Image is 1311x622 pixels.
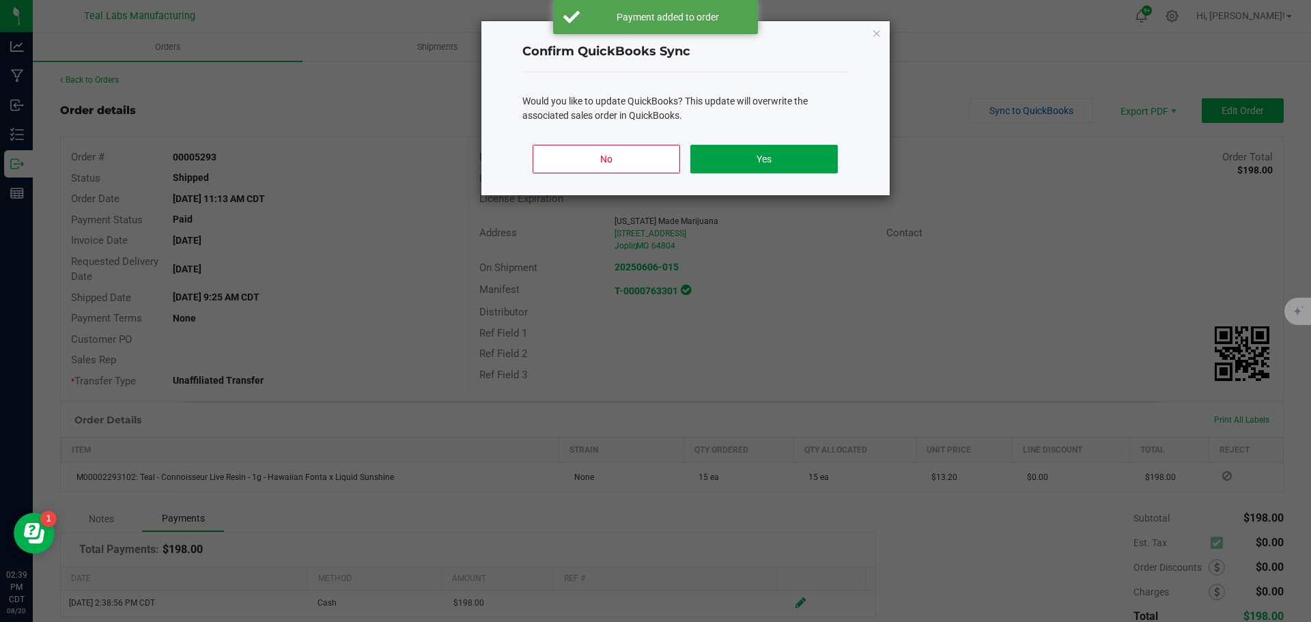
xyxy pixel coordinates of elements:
button: Yes [690,145,837,173]
iframe: Resource center unread badge [40,511,57,527]
div: Payment added to order [587,10,748,24]
h4: Confirm QuickBooks Sync [522,43,849,61]
button: No [533,145,679,173]
iframe: Resource center [14,513,55,554]
div: Would you like to update QuickBooks? This update will overwrite the associated sales order in Qui... [522,94,849,123]
button: Close [872,25,882,41]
